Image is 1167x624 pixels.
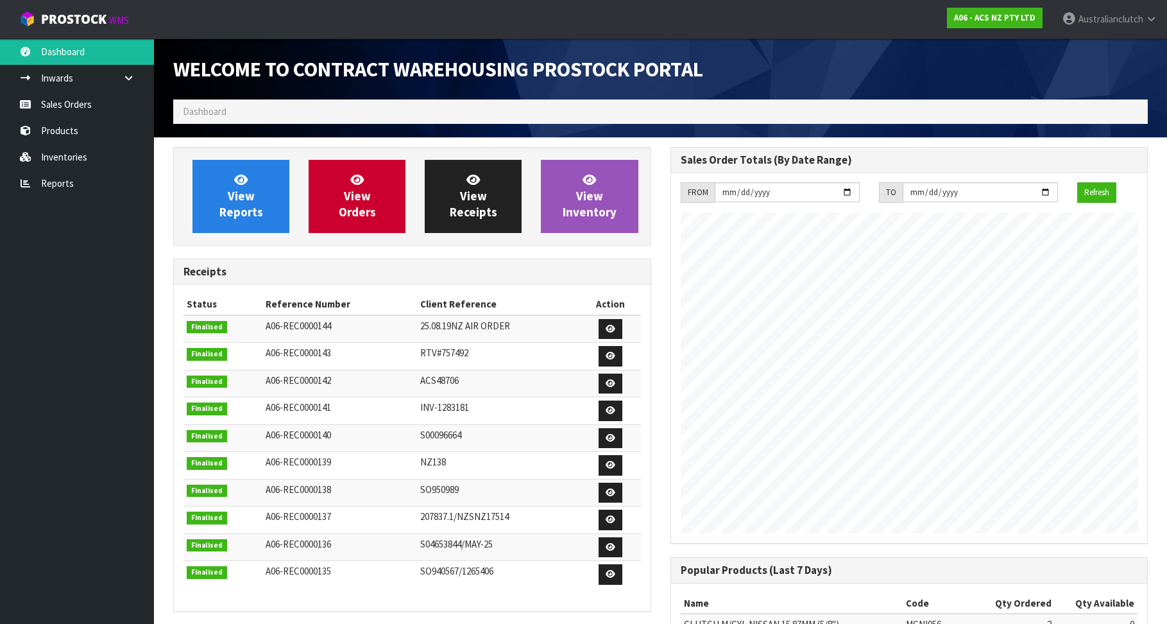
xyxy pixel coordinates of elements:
span: INV-1283181 [420,401,469,413]
span: View Reports [219,172,263,220]
a: ViewOrders [309,160,405,233]
span: Finalised [187,566,227,579]
span: A06-REC0000136 [266,538,331,550]
span: A06-REC0000139 [266,456,331,468]
th: Reference Number [262,294,417,315]
span: 207837.1/NZSNZ17514 [420,510,509,523]
span: ACS48706 [420,374,459,386]
span: Finalised [187,403,227,415]
span: Finalised [187,539,227,552]
span: A06-REC0000141 [266,401,331,413]
span: A06-REC0000135 [266,565,331,577]
button: Refresh [1077,182,1116,203]
img: cube-alt.png [19,11,35,27]
th: Qty Ordered [975,593,1055,614]
span: View Receipts [450,172,497,220]
div: FROM [681,182,715,203]
span: View Inventory [563,172,617,220]
span: A06-REC0000137 [266,510,331,523]
span: Finalised [187,512,227,524]
span: Australianclutch [1078,13,1143,25]
span: 25.08.19NZ AIR ORDER [420,320,510,332]
span: RTV#757492 [420,347,468,359]
span: ProStock [41,11,106,28]
span: NZ138 [420,456,446,468]
span: A06-REC0000138 [266,483,331,496]
span: Welcome to Contract Warehousing ProStock Portal [173,56,703,82]
th: Code [903,593,975,614]
th: Status [183,294,262,315]
h3: Popular Products (Last 7 Days) [681,564,1138,576]
th: Qty Available [1055,593,1137,614]
th: Client Reference [417,294,581,315]
div: TO [879,182,903,203]
span: A06-REC0000140 [266,429,331,441]
span: Finalised [187,485,227,498]
span: S00096664 [420,429,461,441]
span: Dashboard [183,105,226,117]
span: Finalised [187,376,227,388]
h3: Sales Order Totals (By Date Range) [681,154,1138,166]
span: Finalised [187,348,227,361]
span: SO940567/1265406 [420,565,493,577]
strong: A06 - ACS NZ PTY LTD [954,12,1035,23]
a: ViewReports [192,160,289,233]
h3: Receipts [183,266,641,278]
span: A06-REC0000142 [266,374,331,386]
span: S04653844/MAY-25 [420,538,493,550]
small: WMS [109,14,129,26]
a: ViewReceipts [425,160,522,233]
th: Action [581,294,640,315]
span: Finalised [187,457,227,470]
a: ViewInventory [541,160,638,233]
span: Finalised [187,321,227,334]
span: A06-REC0000144 [266,320,331,332]
th: Name [681,593,903,614]
span: Finalised [187,430,227,443]
span: A06-REC0000143 [266,347,331,359]
span: View Orders [339,172,376,220]
span: SO950989 [420,483,459,496]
